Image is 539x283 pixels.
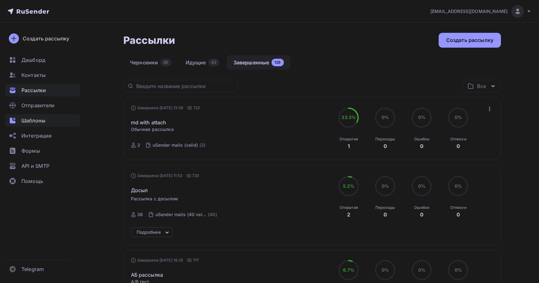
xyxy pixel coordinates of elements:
div: 0 [384,211,387,218]
div: Завершена [DATE] 11:53 [131,173,199,179]
a: md with attach [131,119,166,126]
div: (3) [199,142,205,148]
div: Переходы [375,137,395,142]
span: ID [188,105,192,111]
span: 6.7% [343,267,354,273]
div: Открытия [340,137,358,142]
div: Ошибки [414,205,429,210]
span: 33.3% [341,115,356,120]
span: 5.2% [343,183,355,189]
span: Отправители [21,102,55,109]
div: 38 [137,211,143,218]
div: Ошибки [414,137,429,142]
div: Подробнее [137,228,161,236]
a: uSender mails (valid) (3) [152,140,206,150]
div: Создать рассылку [23,35,69,42]
div: Открытия [340,205,358,210]
div: Создать рассылку [446,37,493,44]
div: 0 [420,142,424,150]
div: 1 [348,142,350,150]
a: Контакты [5,69,80,81]
h2: Рассылки [123,34,175,47]
span: Досыл [131,186,148,194]
span: API и SMTP [21,162,49,170]
div: 128 [272,59,284,66]
span: 0% [382,115,389,120]
div: Отписки [450,205,466,210]
input: Введите название рассылки [136,83,234,90]
div: 0 [420,211,424,218]
span: ID [187,257,192,263]
a: [EMAIL_ADDRESS][DOMAIN_NAME] [430,5,531,18]
a: Идущие42 [179,55,226,70]
span: 0% [382,183,389,189]
span: Обычная рассылка [131,126,174,133]
div: Завершена [DATE] 13:56 [131,105,200,111]
span: 0% [455,183,462,189]
div: 0 [457,211,460,218]
span: Telegram [21,265,44,273]
a: Шаблоны [5,114,80,127]
a: Завершенные128 [227,55,290,70]
div: 0 [384,142,387,150]
a: Дашборд [5,54,80,66]
span: [EMAIL_ADDRESS][DOMAIN_NAME] [430,8,508,15]
span: 0% [418,183,425,189]
span: ID [187,173,191,179]
span: Шаблоны [21,117,45,124]
span: Рассылка с досылом [131,196,178,202]
span: Формы [21,147,40,155]
div: Завершена [DATE] 19:25 [131,257,199,263]
span: 0% [382,267,389,273]
span: 0% [455,267,462,273]
div: (40) [208,211,217,218]
span: Дашборд [21,56,45,64]
span: 0% [455,115,462,120]
div: 20 [160,59,171,66]
a: Рассылки [5,84,80,97]
a: Формы [5,144,80,157]
span: 0% [418,267,425,273]
div: uSender mails (valid) [153,142,198,148]
a: Отправители [5,99,80,112]
div: 3 [137,142,140,148]
div: Все [477,82,486,90]
div: uSender mails (40 valid) [155,211,207,218]
span: 722 [193,105,200,111]
div: 42 [208,59,219,66]
div: 0 [457,142,460,150]
div: Переходы [375,205,395,210]
span: Интеграции [21,132,52,139]
a: uSender mails (40 valid) (40) [155,209,218,220]
a: Черновики20 [123,55,178,70]
span: Рассылки [21,86,46,94]
span: 717 [193,257,199,263]
div: 2 [347,211,350,218]
a: АБ рассылка [131,271,163,279]
span: Помощь [21,177,43,185]
span: 0% [418,115,425,120]
button: Все [463,80,501,92]
span: Контакты [21,71,46,79]
div: Отписки [450,137,466,142]
span: 720 [192,173,199,179]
